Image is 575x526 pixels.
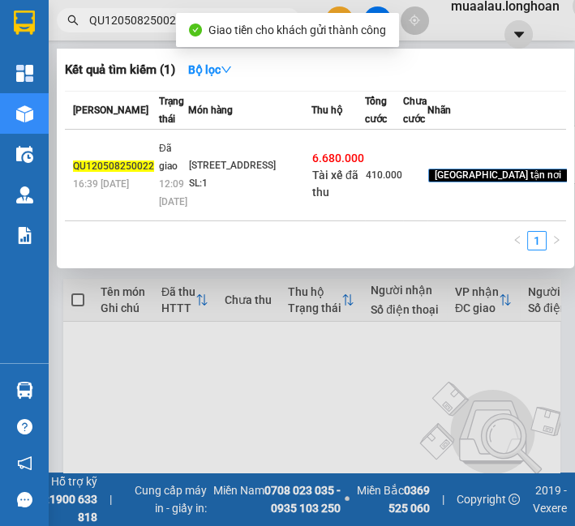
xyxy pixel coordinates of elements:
span: 16:39 [DATE] [73,178,129,190]
span: message [17,492,32,507]
span: [GEOGRAPHIC_DATA] tận nơi [428,169,568,183]
span: Đã giao [159,143,178,172]
button: Bộ lọcdown [175,57,245,83]
div: [STREET_ADDRESS] [189,157,311,175]
li: 1 [527,231,547,250]
span: left [513,235,522,245]
img: dashboard-icon [16,65,33,82]
img: warehouse-icon [16,146,33,163]
span: Giao tiền cho khách gửi thành công [208,24,386,36]
span: 6.680.000 [312,152,364,165]
div: SL: 1 [189,175,311,193]
button: right [547,231,566,250]
img: warehouse-icon [16,186,33,203]
li: Previous Page [508,231,527,250]
span: [PERSON_NAME] [73,105,148,116]
img: warehouse-icon [16,105,33,122]
span: right [551,235,561,245]
span: QU120508250022 [73,160,154,172]
img: logo-vxr [14,11,35,35]
span: search [67,15,79,26]
span: Chưa cước [403,96,427,125]
span: question-circle [17,419,32,434]
input: Tìm tên, số ĐT hoặc mã đơn [89,11,281,29]
button: left [508,231,527,250]
span: check-circle [189,24,202,36]
span: Tổng cước [365,96,387,125]
span: 12:09 [DATE] [159,178,187,207]
h3: Kết quả tìm kiếm ( 1 ) [65,62,175,79]
span: 410.000 [366,169,402,181]
span: Tài xế đã thu [312,169,358,199]
img: solution-icon [16,227,33,244]
a: 1 [528,232,546,250]
span: Thu hộ [311,105,342,116]
img: warehouse-icon [16,382,33,399]
li: Next Page [547,231,566,250]
span: Trạng thái [159,96,184,125]
strong: Bộ lọc [188,63,232,76]
span: notification [17,455,32,471]
span: Món hàng [188,105,233,116]
span: Nhãn [427,105,451,116]
span: down [221,64,232,75]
